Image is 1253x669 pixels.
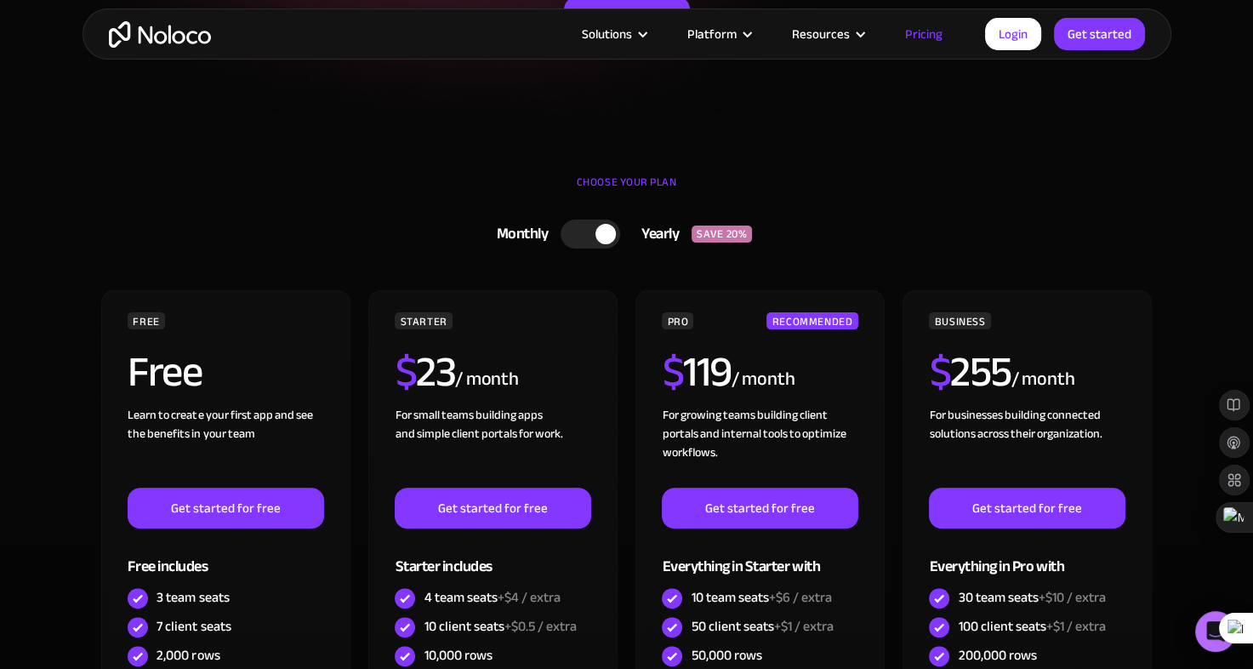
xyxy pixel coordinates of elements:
span: +$1 / extra [773,614,833,639]
div: Yearly [620,221,692,247]
div: 4 team seats [424,588,560,607]
h2: 119 [662,351,731,393]
a: home [109,21,211,48]
div: / month [1011,366,1074,393]
a: Get started for free [929,488,1125,529]
div: 10,000 rows [424,646,492,665]
div: Learn to create your first app and see the benefits in your team ‍ [128,406,323,488]
div: 30 team seats [958,588,1105,607]
a: Pricing [884,23,964,45]
div: Monthly [476,221,561,247]
div: Solutions [561,23,666,45]
div: Resources [792,23,850,45]
div: RECOMMENDED [766,312,857,329]
h2: 23 [395,351,455,393]
div: Platform [666,23,771,45]
span: +$1 / extra [1045,614,1105,639]
span: +$6 / extra [768,585,831,610]
a: Login [985,18,1041,50]
span: $ [929,332,950,412]
div: Platform [687,23,737,45]
h2: 255 [929,351,1011,393]
div: Everything in Starter with [662,529,857,584]
div: 3 team seats [157,588,229,607]
div: 50 client seats [691,617,833,636]
div: Solutions [582,23,632,45]
div: 200,000 rows [958,646,1036,665]
div: 7 client seats [157,617,231,636]
div: Starter includes [395,529,590,584]
div: 50,000 rows [691,646,761,665]
div: 10 team seats [691,588,831,607]
h2: Free [128,351,202,393]
div: CHOOSE YOUR PLAN [100,169,1154,212]
div: Open Intercom Messenger [1195,611,1236,652]
div: Everything in Pro with [929,529,1125,584]
div: STARTER [395,312,452,329]
div: For businesses building connected solutions across their organization. ‍ [929,406,1125,488]
span: +$4 / extra [497,585,560,610]
div: SAVE 20% [692,226,752,243]
div: / month [731,366,795,393]
a: Get started for free [128,488,323,529]
div: 100 client seats [958,617,1105,636]
div: BUSINESS [929,312,990,329]
a: Get started [1054,18,1145,50]
span: $ [662,332,683,412]
div: For small teams building apps and simple client portals for work. ‍ [395,406,590,488]
div: 10 client seats [424,617,576,636]
span: +$0.5 / extra [504,614,576,639]
div: / month [455,366,519,393]
a: Get started for free [662,488,857,529]
div: Free includes [128,529,323,584]
a: Get started for free [395,488,590,529]
div: FREE [128,312,165,329]
div: 2,000 rows [157,646,219,665]
span: $ [395,332,416,412]
span: +$10 / extra [1038,585,1105,610]
div: Resources [771,23,884,45]
div: PRO [662,312,693,329]
div: For growing teams building client portals and internal tools to optimize workflows. [662,406,857,488]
